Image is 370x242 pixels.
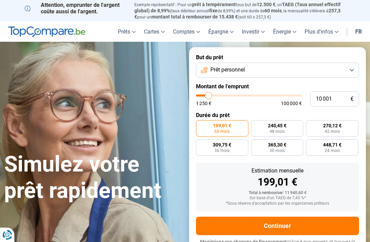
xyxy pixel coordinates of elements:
span: 309,75 € [213,142,231,147]
span: 60 mois [264,8,282,13]
span: 448,71 € [323,142,342,147]
div: Sur base d'un TAEG de 7,45 %* [201,196,354,201]
span: montant total à rembourser de 15.438 € [151,14,238,20]
span: 36 mois [214,149,230,153]
span: 270,12 € [323,123,342,128]
button: Prêt personnel [196,63,359,78]
div: Total à rembourser: 11 940,60 € [201,191,354,195]
div: Estimation mensuelle [201,168,354,174]
p: Exemple représentatif : Pour un tous but de , un (taux débiteur annuel de 8,99%) et une durée de ... [134,2,345,20]
label: But du prêt [196,54,359,61]
button: Continuer [196,217,359,235]
span: 30 mois [270,149,285,153]
a: Épargne [204,22,238,42]
a: Comptes [169,22,204,42]
span: 199,01 € [213,123,231,128]
span: TAEG (Taux annuel effectif global) de 8,99% [134,2,341,13]
span: prêt à tempérament [192,2,236,7]
a: Investir [238,22,269,42]
span: 257,3 € [134,8,341,20]
a: Plus d'infos [300,22,343,42]
a: Énergie [269,22,300,42]
a: fr [351,22,366,42]
h1: Simulez votre prêt rapidement [4,151,181,204]
span: 48 mois [270,129,285,133]
a: Prêts [114,22,140,42]
span: 60 mois [214,129,230,133]
span: 42 mois [325,129,340,133]
span: fixe [209,8,218,13]
p: Attention, emprunter de l'argent coûte aussi de l'argent. [25,2,126,15]
span: 12.500 € [257,2,275,7]
div: 199,01 € [201,177,354,187]
img: TopCompare [8,26,85,37]
div: *Sous réserve d'acceptation par les organismes prêteurs [201,201,354,206]
a: Cartes [140,22,169,42]
span: 100 000 € [281,101,302,106]
span: Prêt personnel [210,66,245,74]
label: Montant de l'emprunt [196,83,359,90]
label: Durée du prêt [196,112,359,118]
span: 365,30 € [268,142,286,147]
span: 1 250 € [196,101,211,106]
span: € [350,96,354,102]
span: 24 mois [325,149,340,153]
span: 240,45 € [268,123,286,128]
